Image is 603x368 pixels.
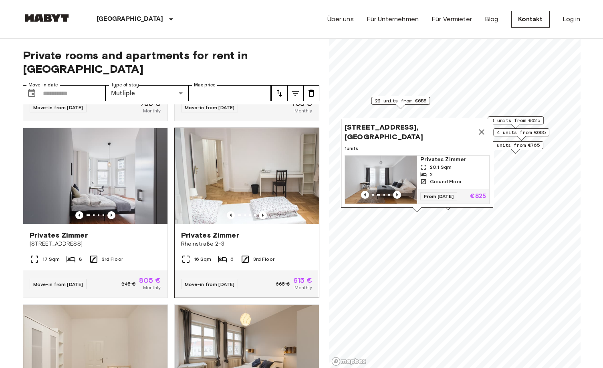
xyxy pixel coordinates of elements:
[23,48,319,76] span: Private rooms and apartments for rent in [GEOGRAPHIC_DATA]
[140,100,161,107] span: 755 €
[393,191,401,199] button: Previous image
[181,230,239,240] span: Privates Zimmer
[75,211,83,219] button: Previous image
[276,280,290,288] span: 665 €
[28,82,58,88] label: Move-in date
[331,357,367,366] a: Mapbox logo
[491,142,540,149] span: 1 units from €765
[345,155,490,204] a: Previous imagePrevious imagePrivates Zimmer20.1 Sqm2Ground FloorFrom [DATE]€825
[367,14,419,24] a: Für Unternehmen
[271,85,287,101] button: tune
[430,164,452,171] span: 20.1 Sqm
[420,192,457,200] span: From [DATE]
[327,14,354,24] a: Über uns
[23,128,168,298] a: Marketing picture of unit DE-01-047-05HPrevious imagePrevious imagePrivates Zimmer[STREET_ADDRESS...
[487,141,543,154] div: Map marker
[23,14,71,22] img: Habyt
[174,128,319,298] a: Marketing picture of unit DE-01-090-05MPrevious imagePrevious imagePrivates ZimmerRheinstraße 2-3...
[194,82,216,88] label: Max price
[97,14,163,24] p: [GEOGRAPHIC_DATA]
[293,277,313,284] span: 615 €
[294,107,312,114] span: Monthly
[371,97,430,109] div: Map marker
[341,119,493,212] div: Map marker
[287,85,303,101] button: tune
[432,14,472,24] a: Für Vermieter
[294,284,312,291] span: Monthly
[111,82,139,88] label: Type of stay
[488,116,544,129] div: Map marker
[485,14,498,24] a: Blog
[42,256,60,263] span: 17 Sqm
[33,104,83,110] span: Move-in from [DATE]
[121,280,136,288] span: 845 €
[259,211,267,219] button: Previous image
[181,240,313,248] span: Rheinstraße 2-3
[430,178,462,185] span: Ground Floor
[253,256,274,263] span: 3rd Floor
[361,191,369,199] button: Previous image
[23,128,167,224] img: Marketing picture of unit DE-01-047-05H
[30,240,161,248] span: [STREET_ADDRESS]
[493,128,549,141] div: Map marker
[30,230,88,240] span: Privates Zimmer
[102,256,123,263] span: 3rd Floor
[194,256,212,263] span: 16 Sqm
[33,281,83,287] span: Move-in from [DATE]
[175,128,319,224] img: Marketing picture of unit DE-01-090-05M
[185,281,235,287] span: Move-in from [DATE]
[303,85,319,101] button: tune
[105,85,188,101] div: Mutliple
[511,11,550,28] a: Kontakt
[143,284,161,291] span: Monthly
[139,277,161,284] span: 805 €
[24,85,40,101] button: Choose date
[420,156,486,164] span: Privates Zimmer
[107,211,115,219] button: Previous image
[470,193,486,200] p: €825
[375,97,426,104] span: 22 units from €655
[563,14,581,24] a: Log in
[292,100,313,107] span: 765 €
[497,129,546,136] span: 4 units from €665
[345,156,417,204] img: Marketing picture of unit DE-01-472-001-001
[430,171,433,178] span: 2
[185,104,235,110] span: Move-in from [DATE]
[143,107,161,114] span: Monthly
[79,256,82,263] span: 8
[491,117,540,124] span: 3 units from €625
[345,122,474,142] span: [STREET_ADDRESS], [GEOGRAPHIC_DATA]
[230,256,234,263] span: 6
[345,145,490,152] span: 1 units
[227,211,235,219] button: Previous image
